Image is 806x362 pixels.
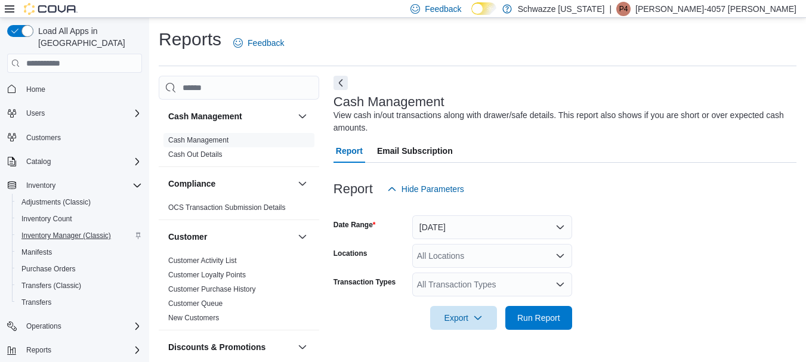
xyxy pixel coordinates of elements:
[21,82,50,97] a: Home
[21,154,142,169] span: Catalog
[168,271,246,279] a: Customer Loyalty Points
[2,80,147,97] button: Home
[619,2,628,16] span: P4
[412,215,572,239] button: [DATE]
[17,279,142,293] span: Transfers (Classic)
[26,133,61,143] span: Customers
[377,139,453,163] span: Email Subscription
[168,203,286,212] a: OCS Transaction Submission Details
[333,109,790,134] div: View cash in/out transactions along with drawer/safe details. This report also shows if you are s...
[402,183,464,195] span: Hide Parameters
[21,319,142,333] span: Operations
[12,244,147,261] button: Manifests
[21,106,142,120] span: Users
[168,135,228,145] span: Cash Management
[333,249,368,258] label: Locations
[295,230,310,244] button: Customer
[159,200,319,219] div: Compliance
[333,220,376,230] label: Date Range
[33,25,142,49] span: Load All Apps in [GEOGRAPHIC_DATA]
[471,2,496,15] input: Dark Mode
[333,76,348,90] button: Next
[168,285,256,293] a: Customer Purchase History
[2,318,147,335] button: Operations
[12,211,147,227] button: Inventory Count
[21,298,51,307] span: Transfers
[168,231,207,243] h3: Customer
[333,182,373,196] h3: Report
[295,177,310,191] button: Compliance
[168,178,293,190] button: Compliance
[168,136,228,144] a: Cash Management
[17,212,142,226] span: Inventory Count
[21,197,91,207] span: Adjustments (Classic)
[21,247,52,257] span: Manifests
[21,343,142,357] span: Reports
[168,150,223,159] a: Cash Out Details
[2,129,147,146] button: Customers
[333,95,444,109] h3: Cash Management
[168,256,237,265] a: Customer Activity List
[555,251,565,261] button: Open list of options
[437,306,490,330] span: Export
[12,261,147,277] button: Purchase Orders
[21,214,72,224] span: Inventory Count
[159,27,221,51] h1: Reports
[336,139,363,163] span: Report
[168,341,293,353] button: Discounts & Promotions
[295,340,310,354] button: Discounts & Promotions
[12,194,147,211] button: Adjustments (Classic)
[26,85,45,94] span: Home
[2,153,147,170] button: Catalog
[21,130,142,145] span: Customers
[17,228,116,243] a: Inventory Manager (Classic)
[425,3,461,15] span: Feedback
[168,314,219,322] a: New Customers
[21,178,142,193] span: Inventory
[21,231,111,240] span: Inventory Manager (Classic)
[518,2,605,16] p: Schwazze [US_STATE]
[159,253,319,330] div: Customer
[248,37,284,49] span: Feedback
[21,154,55,169] button: Catalog
[17,262,81,276] a: Purchase Orders
[26,321,61,331] span: Operations
[21,343,56,357] button: Reports
[17,295,56,310] a: Transfers
[430,306,497,330] button: Export
[21,264,76,274] span: Purchase Orders
[555,280,565,289] button: Open list of options
[24,3,78,15] img: Cova
[168,203,286,212] span: OCS Transaction Submission Details
[17,245,57,259] a: Manifests
[21,131,66,145] a: Customers
[21,319,66,333] button: Operations
[12,277,147,294] button: Transfers (Classic)
[159,133,319,166] div: Cash Management
[17,295,142,310] span: Transfers
[168,313,219,323] span: New Customers
[382,177,469,201] button: Hide Parameters
[17,245,142,259] span: Manifests
[168,178,215,190] h3: Compliance
[616,2,631,16] div: Patrick-4057 Leyba
[168,110,242,122] h3: Cash Management
[505,306,572,330] button: Run Report
[17,279,86,293] a: Transfers (Classic)
[17,195,95,209] a: Adjustments (Classic)
[635,2,796,16] p: [PERSON_NAME]-4057 [PERSON_NAME]
[168,110,293,122] button: Cash Management
[333,277,396,287] label: Transaction Types
[168,256,237,265] span: Customer Activity List
[168,299,223,308] span: Customer Queue
[21,81,142,96] span: Home
[17,262,142,276] span: Purchase Orders
[21,106,50,120] button: Users
[168,270,246,280] span: Customer Loyalty Points
[168,231,293,243] button: Customer
[2,105,147,122] button: Users
[168,341,265,353] h3: Discounts & Promotions
[21,178,60,193] button: Inventory
[17,212,77,226] a: Inventory Count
